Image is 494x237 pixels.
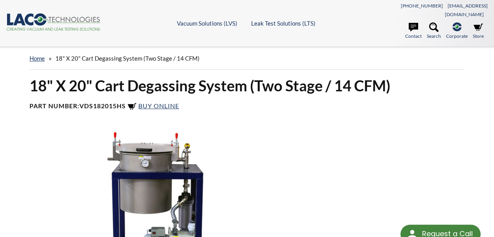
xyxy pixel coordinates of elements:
a: Search [427,22,441,40]
h1: 18" X 20" Cart Degassing System (Two Stage / 14 CFM) [29,76,465,95]
span: 18" X 20" Cart Degassing System (Two Stage / 14 CFM) [55,55,200,62]
a: Vacuum Solutions (LVS) [177,20,237,27]
span: Corporate [446,32,468,40]
h4: Part Number: [29,102,465,111]
a: home [29,55,45,62]
div: » [29,47,465,70]
a: [EMAIL_ADDRESS][DOMAIN_NAME] [445,3,488,17]
a: [PHONE_NUMBER] [401,3,443,9]
span: Buy Online [138,102,179,109]
a: Contact [405,22,422,40]
a: Leak Test Solutions (LTS) [251,20,316,27]
a: Buy Online [127,102,179,109]
a: Store [473,22,484,40]
b: VDS182015HS [79,102,126,109]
